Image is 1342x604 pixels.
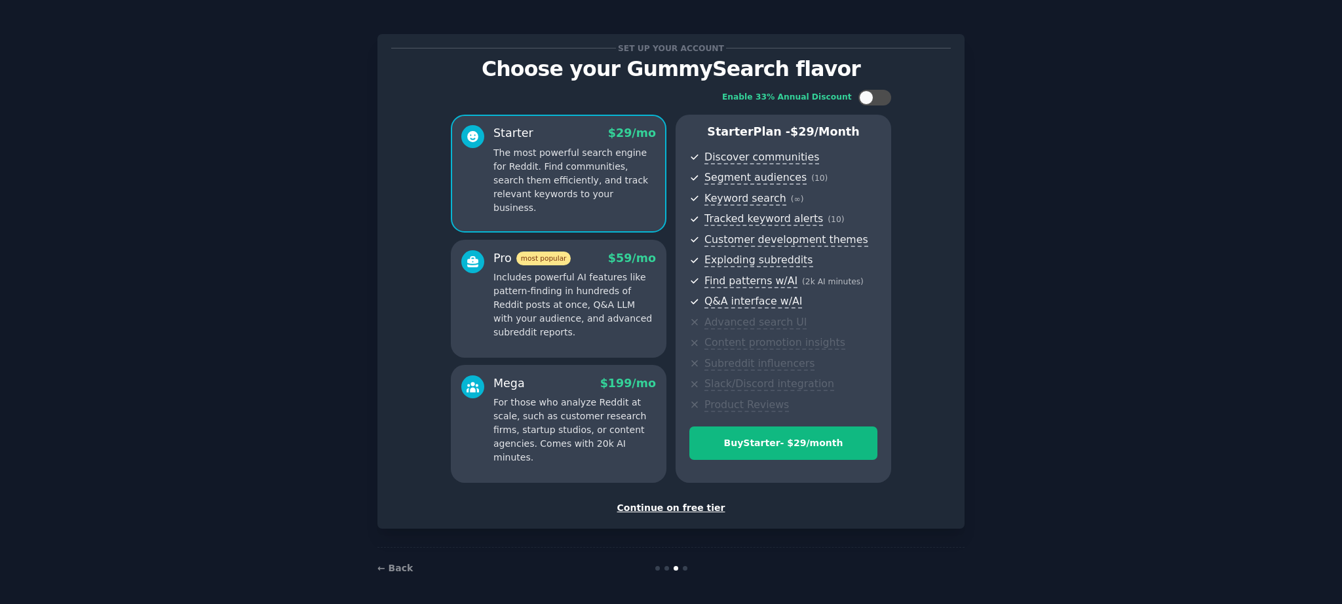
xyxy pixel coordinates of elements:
[790,125,860,138] span: $ 29 /month
[493,125,533,142] div: Starter
[493,250,571,267] div: Pro
[704,357,815,371] span: Subreddit influencers
[608,126,656,140] span: $ 29 /mo
[704,151,819,164] span: Discover communities
[722,92,852,104] div: Enable 33% Annual Discount
[811,174,828,183] span: ( 10 )
[391,501,951,515] div: Continue on free tier
[704,377,834,391] span: Slack/Discord integration
[689,124,877,140] p: Starter Plan -
[516,252,571,265] span: most popular
[791,195,804,204] span: ( ∞ )
[704,398,789,412] span: Product Reviews
[608,252,656,265] span: $ 59 /mo
[616,41,727,55] span: Set up your account
[704,254,813,267] span: Exploding subreddits
[802,277,864,286] span: ( 2k AI minutes )
[704,212,823,226] span: Tracked keyword alerts
[704,192,786,206] span: Keyword search
[493,271,656,339] p: Includes powerful AI features like pattern-finding in hundreds of Reddit posts at once, Q&A LLM w...
[704,171,807,185] span: Segment audiences
[704,295,802,309] span: Q&A interface w/AI
[493,396,656,464] p: For those who analyze Reddit at scale, such as customer research firms, startup studios, or conte...
[377,563,413,573] a: ← Back
[493,375,525,392] div: Mega
[704,336,845,350] span: Content promotion insights
[704,274,797,288] span: Find patterns w/AI
[828,215,844,224] span: ( 10 )
[391,58,951,81] p: Choose your GummySearch flavor
[689,426,877,460] button: BuyStarter- $29/month
[690,436,877,450] div: Buy Starter - $ 29 /month
[493,146,656,215] p: The most powerful search engine for Reddit. Find communities, search them efficiently, and track ...
[704,316,807,330] span: Advanced search UI
[600,377,656,390] span: $ 199 /mo
[704,233,868,247] span: Customer development themes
